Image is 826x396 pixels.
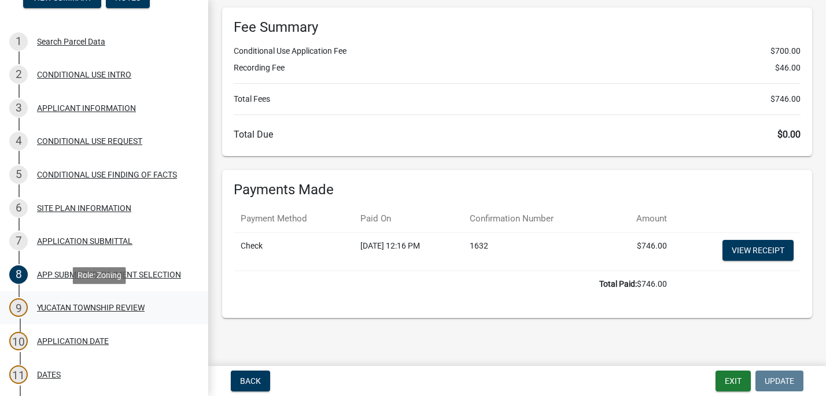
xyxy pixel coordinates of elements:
[234,205,353,232] th: Payment Method
[9,65,28,84] div: 2
[234,182,801,198] h6: Payments Made
[716,371,751,391] button: Exit
[755,371,803,391] button: Update
[231,371,270,391] button: Back
[353,232,463,271] td: [DATE] 12:16 PM
[234,45,801,57] li: Conditional Use Application Fee
[37,204,131,212] div: SITE PLAN INFORMATION
[234,271,674,297] td: $746.00
[775,62,801,74] span: $46.00
[234,93,801,105] li: Total Fees
[37,371,61,379] div: DATES
[37,71,131,79] div: CONDITIONAL USE INTRO
[234,62,801,74] li: Recording Fee
[37,137,142,145] div: CONDITIONAL USE REQUEST
[770,45,801,57] span: $700.00
[234,129,801,140] h6: Total Due
[9,365,28,384] div: 11
[37,104,136,112] div: APPLICANT INFORMATION
[9,298,28,317] div: 9
[9,165,28,184] div: 5
[463,232,608,271] td: 1632
[37,38,105,46] div: Search Parcel Data
[37,304,145,312] div: YUCATAN TOWNSHIP REVIEW
[599,279,637,288] b: Total Paid:
[37,237,132,245] div: APPLICATION SUBMITTAL
[9,132,28,150] div: 4
[37,271,181,279] div: APP SUBMITTED/PAYMENT SELECTION
[234,232,353,271] td: Check
[9,99,28,117] div: 3
[73,267,126,284] div: Role: Zoning
[608,205,674,232] th: Amount
[353,205,463,232] th: Paid On
[240,376,261,386] span: Back
[608,232,674,271] td: $746.00
[9,265,28,284] div: 8
[765,376,794,386] span: Update
[9,232,28,250] div: 7
[9,199,28,217] div: 6
[770,93,801,105] span: $746.00
[722,240,794,261] a: View receipt
[9,32,28,51] div: 1
[9,332,28,350] div: 10
[463,205,608,232] th: Confirmation Number
[777,129,801,140] span: $0.00
[37,337,109,345] div: APPLICATION DATE
[234,19,801,36] h6: Fee Summary
[37,171,177,179] div: CONDITIONAL USE FINDING OF FACTS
